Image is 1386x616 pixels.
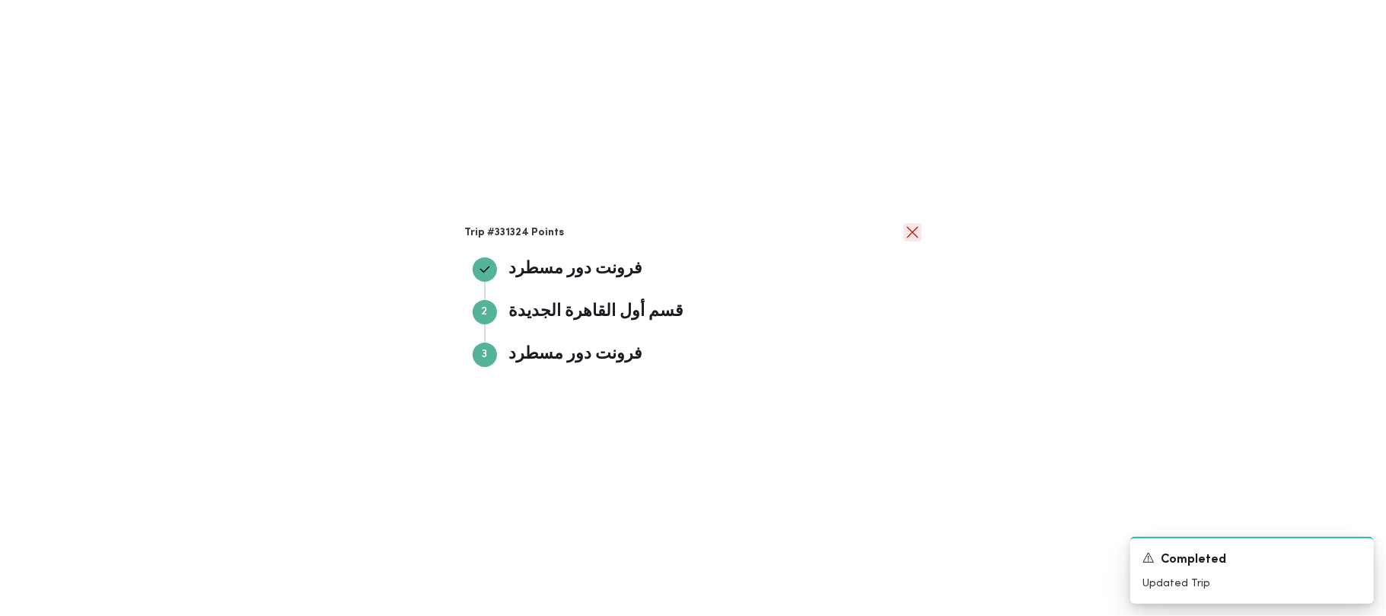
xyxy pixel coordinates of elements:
[509,257,643,282] p: فرونت دور مسطرد
[465,228,565,238] b: Trip #331324 Points
[509,300,684,324] p: قسم أول القاهرة الجديدة
[485,373,914,385] div: فرونت دور مسطرد
[903,223,922,241] button: close
[482,307,488,317] span: 2
[485,330,914,343] div: قسم أول القاهرة الجديدة
[1161,551,1226,570] span: Completed
[509,343,643,367] p: فرونت دور مسطرد
[1142,551,1362,570] div: Notification
[482,349,487,359] span: 3
[479,263,491,276] svg: Step 1 is complete
[1142,576,1362,592] p: Updated Trip
[485,288,914,300] div: فرونت دور مسطرد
